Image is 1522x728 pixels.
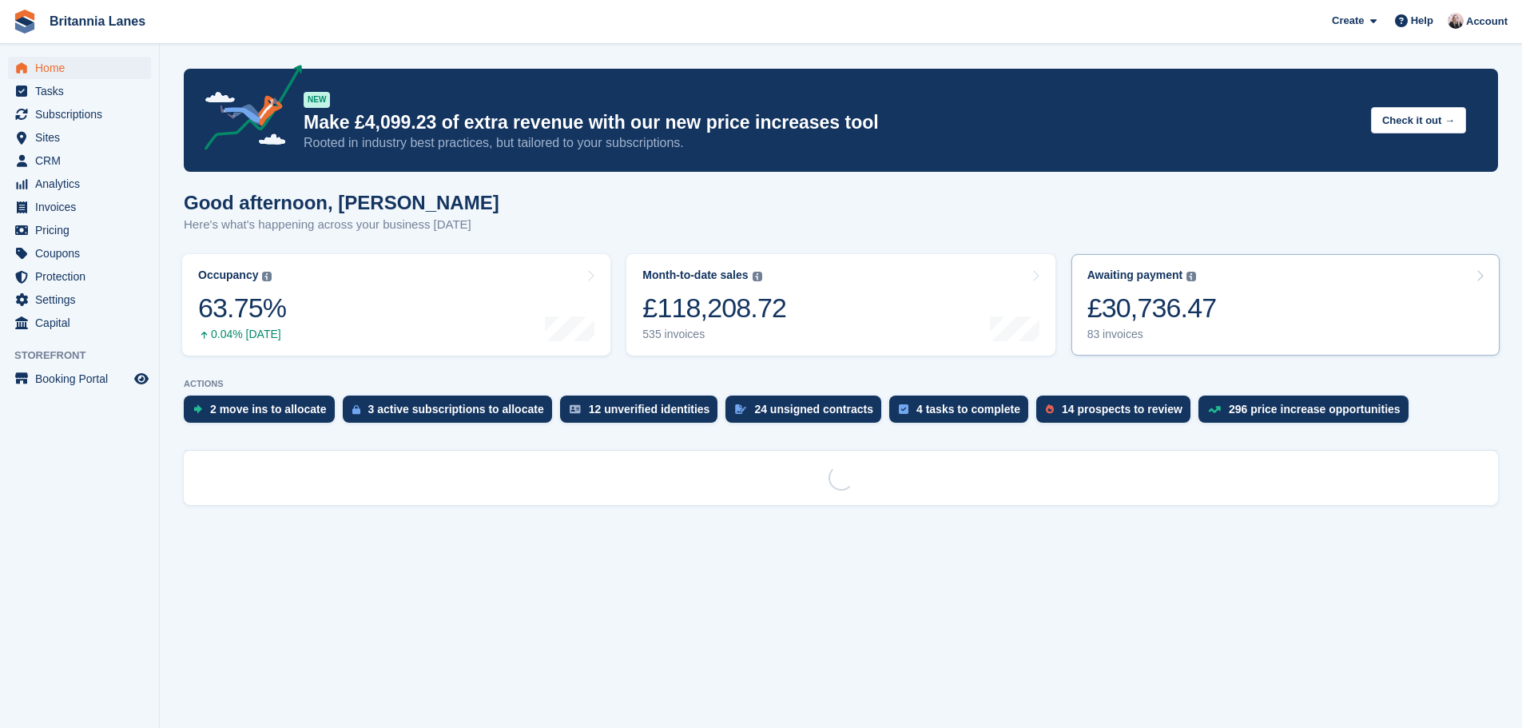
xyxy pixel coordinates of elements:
div: £30,736.47 [1087,292,1217,324]
p: Rooted in industry best practices, but tailored to your subscriptions. [304,134,1358,152]
a: Britannia Lanes [43,8,152,34]
a: menu [8,173,151,195]
a: 296 price increase opportunities [1198,396,1417,431]
div: 2 move ins to allocate [210,403,327,416]
a: 24 unsigned contracts [725,396,889,431]
span: Coupons [35,242,131,265]
div: 12 unverified identities [589,403,710,416]
div: 83 invoices [1087,328,1217,341]
div: 535 invoices [642,328,786,341]
div: 24 unsigned contracts [754,403,873,416]
span: Tasks [35,80,131,102]
img: active_subscription_to_allocate_icon-d502201f5373d7db506a760aba3b589e785aa758c864c3986d89f69b8ff3... [352,404,360,415]
div: Awaiting payment [1087,269,1183,282]
span: CRM [35,149,131,172]
a: 12 unverified identities [560,396,726,431]
a: Occupancy 63.75% 0.04% [DATE] [182,254,610,356]
div: Occupancy [198,269,258,282]
img: stora-icon-8386f47178a22dfd0bd8f6a31ec36ba5ce8667c1dd55bd0f319d3a0aa187defe.svg [13,10,37,34]
img: contract_signature_icon-13c848040528278c33f63329250d36e43548de30e8caae1d1a13099fd9432cc5.svg [735,404,746,414]
span: Subscriptions [35,103,131,125]
span: Storefront [14,348,159,364]
img: task-75834270c22a3079a89374b754ae025e5fb1db73e45f91037f5363f120a921f8.svg [899,404,908,414]
a: menu [8,368,151,390]
img: verify_identity-adf6edd0f0f0b5bbfe63781bf79b02c33cf7c696d77639b501bdc392416b5a36.svg [570,404,581,414]
div: 63.75% [198,292,286,324]
span: Create [1332,13,1364,29]
a: 2 move ins to allocate [184,396,343,431]
a: menu [8,242,151,265]
a: 14 prospects to review [1036,396,1198,431]
div: Month-to-date sales [642,269,748,282]
a: menu [8,288,151,311]
div: 14 prospects to review [1062,403,1182,416]
p: Make £4,099.23 of extra revenue with our new price increases tool [304,111,1358,134]
a: menu [8,149,151,172]
img: icon-info-grey-7440780725fd019a000dd9b08b2336e03edf1995a4989e88bcd33f0948082b44.svg [1186,272,1196,281]
span: Pricing [35,219,131,241]
img: prospect-51fa495bee0391a8d652442698ab0144808aea92771e9ea1ae160a38d050c398.svg [1046,404,1054,414]
span: Protection [35,265,131,288]
img: price-adjustments-announcement-icon-8257ccfd72463d97f412b2fc003d46551f7dbcb40ab6d574587a9cd5c0d94... [191,65,303,156]
a: menu [8,196,151,218]
a: menu [8,103,151,125]
span: Settings [35,288,131,311]
a: Month-to-date sales £118,208.72 535 invoices [626,254,1055,356]
a: menu [8,57,151,79]
div: 0.04% [DATE] [198,328,286,341]
span: Analytics [35,173,131,195]
span: Home [35,57,131,79]
div: 3 active subscriptions to allocate [368,403,544,416]
a: Preview store [132,369,151,388]
div: 296 price increase opportunities [1229,403,1401,416]
a: menu [8,80,151,102]
a: menu [8,312,151,334]
a: 3 active subscriptions to allocate [343,396,560,431]
img: icon-info-grey-7440780725fd019a000dd9b08b2336e03edf1995a4989e88bcd33f0948082b44.svg [262,272,272,281]
img: Alexandra Lane [1448,13,1464,29]
a: 4 tasks to complete [889,396,1036,431]
a: Awaiting payment £30,736.47 83 invoices [1071,254,1500,356]
div: £118,208.72 [642,292,786,324]
h1: Good afternoon, [PERSON_NAME] [184,192,499,213]
span: Booking Portal [35,368,131,390]
img: price_increase_opportunities-93ffe204e8149a01c8c9dc8f82e8f89637d9d84a8eef4429ea346261dce0b2c0.svg [1208,406,1221,413]
span: Invoices [35,196,131,218]
p: ACTIONS [184,379,1498,389]
a: menu [8,126,151,149]
span: Sites [35,126,131,149]
img: move_ins_to_allocate_icon-fdf77a2bb77ea45bf5b3d319d69a93e2d87916cf1d5bf7949dd705db3b84f3ca.svg [193,404,202,414]
span: Capital [35,312,131,334]
button: Check it out → [1371,107,1466,133]
div: NEW [304,92,330,108]
p: Here's what's happening across your business [DATE] [184,216,499,234]
div: 4 tasks to complete [916,403,1020,416]
img: icon-info-grey-7440780725fd019a000dd9b08b2336e03edf1995a4989e88bcd33f0948082b44.svg [753,272,762,281]
a: menu [8,265,151,288]
span: Help [1411,13,1433,29]
span: Account [1466,14,1508,30]
a: menu [8,219,151,241]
